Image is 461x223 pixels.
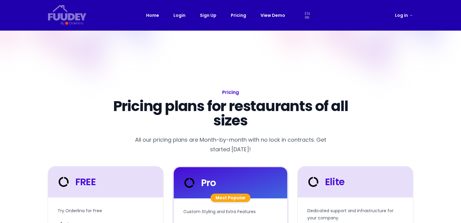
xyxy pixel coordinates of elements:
span: → [409,12,413,18]
div: FREE [56,175,96,189]
a: Log in [395,12,413,19]
a: View Demo [261,12,285,19]
p: Dedicated support and infrastructure for your company. [307,207,403,221]
h1: Pricing [96,88,365,97]
div: By [61,21,64,26]
svg: {/* Added fill="currentColor" here */} {/* This rectangle defines the background. Its explicit fi... [48,5,86,21]
div: Elite [306,175,345,189]
a: Login [173,12,185,19]
p: Custom Styling and Extra Features [183,208,278,215]
a: Pricing [231,12,246,19]
a: Home [146,12,159,19]
p: All our pricing plans are Month-by-month with no lock in contracts. Get started [DATE]! [130,135,331,154]
p: Try Orderlina for Free [58,207,154,214]
div: Most Popular [211,194,251,202]
p: Pricing plans for restaurants of all sizes [96,99,365,128]
div: Pro [182,176,216,190]
div: Orderlina [69,21,83,26]
a: Sign Up [200,12,216,19]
